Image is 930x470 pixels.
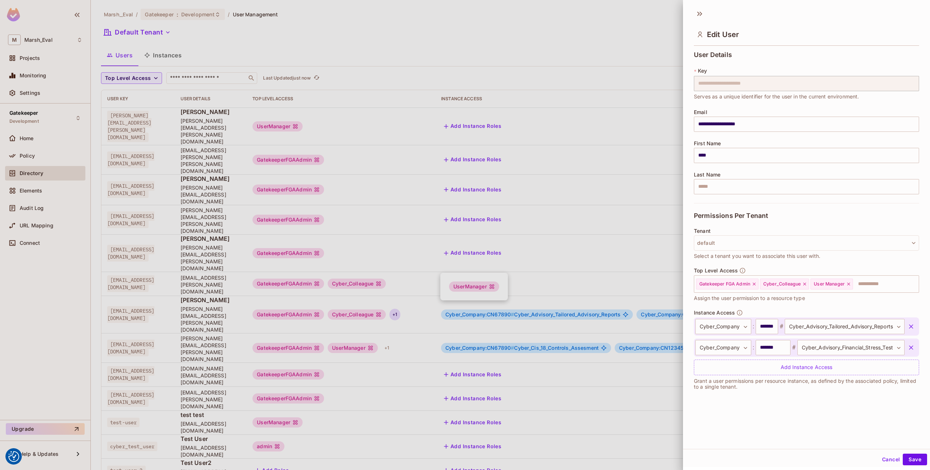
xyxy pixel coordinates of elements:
[694,294,805,302] span: Assign the user permission to a resource type
[814,281,845,287] span: User Manager
[694,310,735,316] span: Instance Access
[915,283,917,284] button: Open
[763,281,801,287] span: Cyber_Colleague
[751,343,756,352] span: :
[778,322,785,331] span: #
[760,279,809,289] div: Cyber_Colleague
[8,451,19,462] img: Revisit consent button
[695,319,751,334] div: Cyber_Company
[810,279,853,289] div: User Manager
[785,319,905,334] div: Cyber_Advisory_Tailored_Advisory_Reports
[694,93,859,101] span: Serves as a unique identifier for the user in the current environment.
[8,451,19,462] button: Consent Preferences
[879,454,903,465] button: Cancel
[707,30,739,39] span: Edit User
[699,281,750,287] span: Gatekeeper FGA Admin
[694,51,732,58] span: User Details
[751,322,756,331] span: :
[790,343,797,352] span: #
[694,141,721,146] span: First Name
[694,235,919,251] button: default
[695,340,751,355] div: Cyber_Company
[694,268,738,274] span: Top Level Access
[696,279,759,289] div: Gatekeeper FGA Admin
[694,360,919,375] div: Add Instance Access
[694,378,919,390] p: Grant a user permissions per resource instance, as defined by the associated policy, limited to a...
[903,454,927,465] button: Save
[698,68,707,74] span: Key
[797,340,905,355] div: Cyber_Advisory_Financial_Stress_Test
[694,109,707,115] span: Email
[694,252,820,260] span: Select a tenant you want to associate this user with.
[694,172,720,178] span: Last Name
[694,228,711,234] span: Tenant
[694,212,768,219] span: Permissions Per Tenant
